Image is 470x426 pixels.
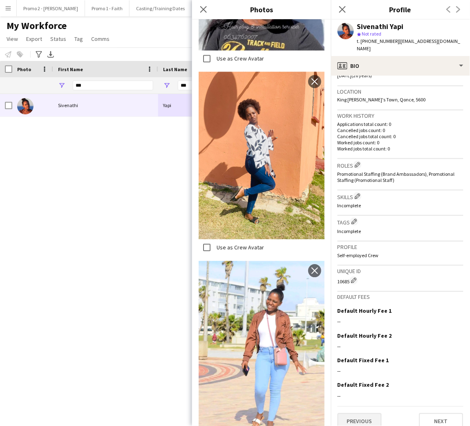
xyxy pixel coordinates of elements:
[362,31,382,37] span: Not rated
[338,243,463,251] h3: Profile
[338,294,463,301] h3: Default fees
[338,343,463,350] div: --
[17,0,85,16] button: Promo 2 - [PERSON_NAME]
[357,23,404,30] div: Sivenathi Yapi
[331,56,470,76] div: Bio
[158,94,254,117] div: Yapi
[178,81,249,90] input: Last Name Filter Input
[338,112,463,119] h3: Work history
[23,34,45,44] a: Export
[338,171,455,183] span: Promotional Staffing (Brand Ambassadors), Promotional Staffing (Promotional Staff)
[338,127,463,133] p: Cancelled jobs count: 0
[338,381,389,389] h3: Default Fixed Fee 2
[88,34,113,44] a: Comms
[192,4,331,15] h3: Photos
[163,82,170,89] button: Open Filter Menu
[215,244,264,251] label: Use as Crew Avatar
[73,81,153,90] input: First Name Filter Input
[357,38,461,52] span: | [EMAIL_ADDRESS][DOMAIN_NAME]
[3,34,21,44] a: View
[338,202,463,209] p: Incomplete
[331,4,470,15] h3: Profile
[338,357,389,364] h3: Default Fixed Fee 1
[130,0,192,16] button: Casting/Training Dates
[53,94,158,117] div: Sivenathi
[215,55,264,62] label: Use as Crew Avatar
[338,276,463,285] div: 10685
[338,121,463,127] p: Applications total count: 0
[17,98,34,114] img: Sivenathi Yapi
[17,66,31,72] span: Photo
[34,49,44,59] app-action-btn: Advanced filters
[91,35,110,43] span: Comms
[338,96,426,103] span: King [PERSON_NAME]'s Town, Qonce, 5600
[338,161,463,169] h3: Roles
[338,217,463,226] h3: Tags
[199,72,325,240] img: Crew photo 1106708
[338,146,463,152] p: Worked jobs total count: 0
[338,332,392,340] h3: Default Hourly Fee 2
[7,20,67,32] span: My Workforce
[46,49,56,59] app-action-btn: Export XLSX
[338,228,463,234] p: Incomplete
[338,392,463,400] div: --
[338,192,463,201] h3: Skills
[338,72,372,78] span: [DATE] (26 years)
[338,139,463,146] p: Worked jobs count: 0
[338,307,392,315] h3: Default Hourly Fee 1
[338,252,463,258] p: Self-employed Crew
[338,368,463,375] div: --
[357,38,400,44] span: t. [PHONE_NUMBER]
[71,34,86,44] a: Tag
[338,133,463,139] p: Cancelled jobs total count: 0
[47,34,69,44] a: Status
[338,318,463,325] div: --
[338,267,463,275] h3: Unique ID
[58,82,65,89] button: Open Filter Menu
[338,88,463,95] h3: Location
[163,66,187,72] span: Last Name
[85,0,130,16] button: Promo 1 - Faith
[74,35,83,43] span: Tag
[26,35,42,43] span: Export
[58,66,83,72] span: First Name
[50,35,66,43] span: Status
[7,35,18,43] span: View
